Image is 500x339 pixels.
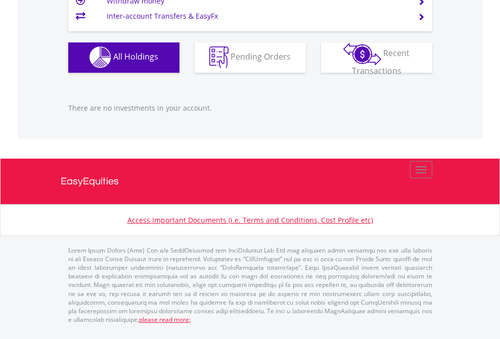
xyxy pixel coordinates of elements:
button: Recent Transactions [321,42,432,73]
td: Inter-account Transfers & EasyFx [107,9,405,24]
span: All Holdings [113,51,158,62]
a: Access Important Documents (i.e. Terms and Conditions, Cost Profile etc) [127,215,373,225]
button: Pending Orders [195,42,306,73]
img: pending_instructions-wht.png [209,46,229,68]
span: Pending Orders [231,51,291,62]
a: please read more: [139,315,191,324]
p: Lorem Ipsum Dolors (Ame) Con a/e SeddOeiusmod tem InciDiduntut Lab Etd mag aliquaen admin veniamq... [68,246,432,324]
p: There are no investments in your account. [68,103,432,113]
img: transactions-zar-wht.png [343,43,381,65]
button: All Holdings [68,42,179,73]
img: holdings-wht.png [89,46,111,68]
span: Recent Transactions [352,47,410,76]
a: EasyEquities [61,159,440,204]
